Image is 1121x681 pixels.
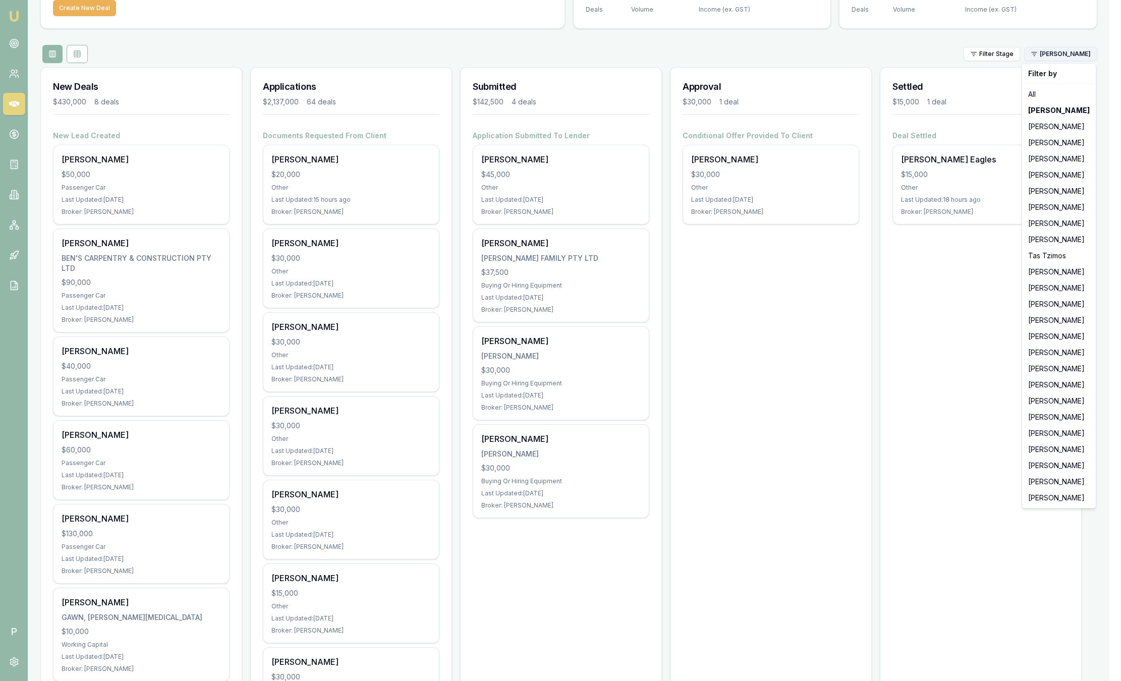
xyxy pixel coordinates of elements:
div: [PERSON_NAME] [1024,458,1094,474]
div: [PERSON_NAME] [1024,490,1094,506]
div: [PERSON_NAME] [1024,441,1094,458]
div: [PERSON_NAME] [1024,377,1094,393]
div: [PERSON_NAME] [1024,135,1094,151]
div: [PERSON_NAME] [1024,264,1094,280]
div: [PERSON_NAME] [1024,199,1094,215]
div: [PERSON_NAME] [1024,280,1094,296]
div: [PERSON_NAME] [1024,474,1094,490]
div: [PERSON_NAME] [1024,215,1094,232]
div: [PERSON_NAME] [1024,328,1094,345]
div: All [1024,86,1094,102]
div: [PERSON_NAME] [1024,345,1094,361]
div: [PERSON_NAME] [1024,425,1094,441]
div: [PERSON_NAME] [1024,409,1094,425]
div: [PERSON_NAME] [1024,361,1094,377]
div: [PERSON_NAME] [1024,119,1094,135]
div: [PERSON_NAME] [1024,296,1094,312]
div: [PERSON_NAME] [1024,183,1094,199]
div: [PERSON_NAME] [1024,151,1094,167]
div: [PERSON_NAME] [1024,232,1094,248]
div: [PERSON_NAME] [1024,167,1094,183]
div: [PERSON_NAME] [1024,312,1094,328]
div: [PERSON_NAME] [1024,393,1094,409]
strong: [PERSON_NAME] [1028,105,1090,116]
div: Filter by [1024,66,1094,82]
div: Tas Tzimos [1024,248,1094,264]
